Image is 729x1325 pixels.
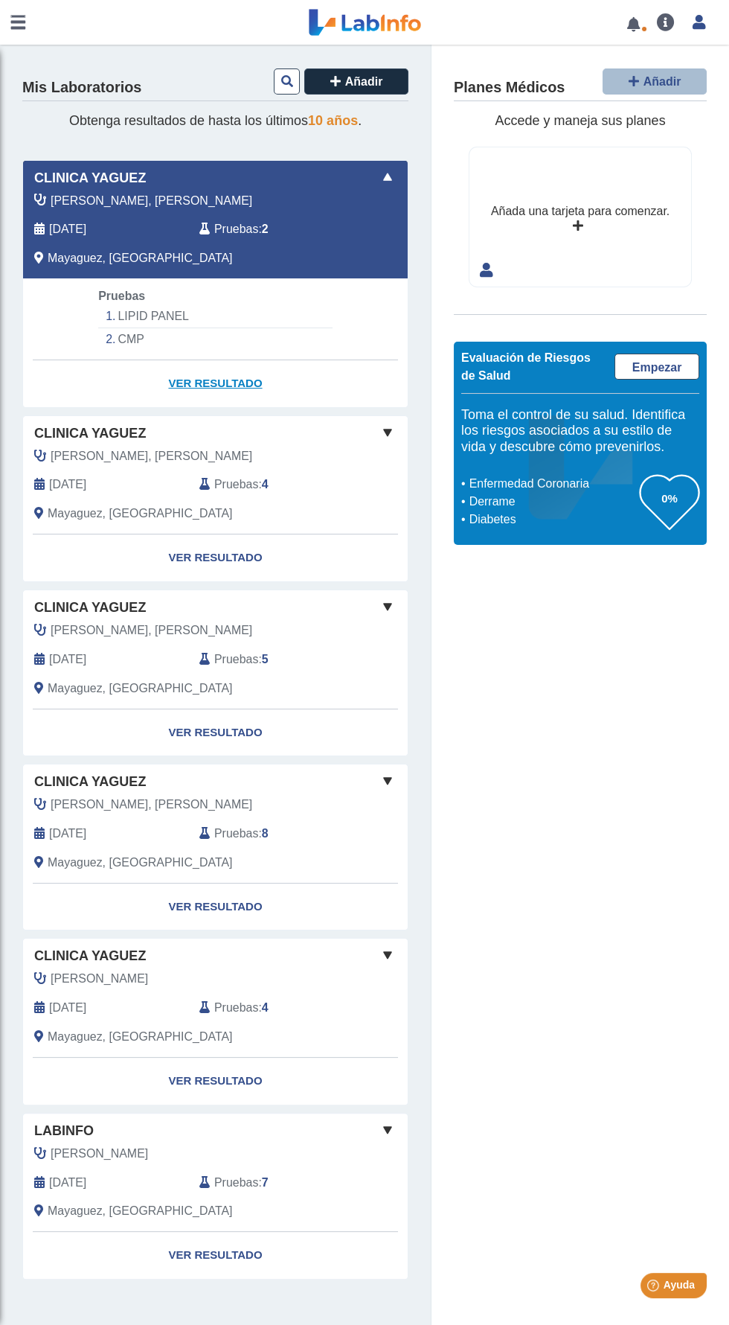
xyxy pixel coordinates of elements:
[308,113,358,128] span: 10 años
[465,493,640,511] li: Derrame
[597,1267,713,1309] iframe: Help widget launcher
[23,1232,408,1279] a: Ver Resultado
[98,328,333,351] li: CMP
[454,79,565,97] h4: Planes Médicos
[262,1001,269,1014] b: 4
[262,1176,269,1189] b: 7
[214,220,258,238] span: Pruebas
[98,305,333,328] li: LIPID PANEL
[49,999,86,1017] span: 2023-07-11
[214,825,258,843] span: Pruebas
[632,361,682,374] span: Empezar
[49,220,86,238] span: 2025-08-19
[304,68,408,95] button: Añadir
[214,651,258,668] span: Pruebas
[22,79,141,97] h4: Mis Laboratorios
[214,476,258,494] span: Pruebas
[34,598,146,618] span: Clinica Yaguez
[34,168,146,188] span: Clinica Yaguez
[48,854,233,872] span: Mayaguez, PR
[48,249,233,267] span: Mayaguez, PR
[23,709,408,756] a: Ver Resultado
[49,825,86,843] span: 2024-03-19
[188,1174,353,1192] div: :
[51,796,252,814] span: Torres Aguilar, Luis
[640,489,699,508] h3: 0%
[614,354,699,380] a: Empezar
[643,75,681,88] span: Añadir
[51,622,252,639] span: Lopez Javier, Erick
[345,75,383,88] span: Añadir
[48,505,233,523] span: Mayaguez, PR
[23,360,408,407] a: Ver Resultado
[465,475,640,493] li: Enfermedad Coronaria
[188,476,353,494] div: :
[262,653,269,665] b: 5
[51,970,148,988] span: Santiago, Manuel
[214,999,258,1017] span: Pruebas
[188,220,353,238] div: :
[188,651,353,668] div: :
[214,1174,258,1192] span: Pruebas
[49,651,86,668] span: 2025-02-25
[48,1202,233,1220] span: Mayaguez, PR
[491,202,669,220] div: Añada una tarjeta para comenzar.
[51,192,252,210] span: Lopez Javier, Erick
[23,534,408,581] a: Ver Resultado
[98,290,145,302] span: Pruebas
[34,1121,94,1141] span: labinfo
[603,68,707,95] button: Añadir
[188,825,353,843] div: :
[34,424,146,444] span: Clinica Yaguez
[34,946,146,966] span: Clinica Yaguez
[465,511,640,529] li: Diabetes
[262,223,269,235] b: 2
[461,407,699,456] h5: Toma el control de su salud. Identifica los riesgos asociados a su estilo de vida y descubre cómo...
[23,884,408,930] a: Ver Resultado
[262,478,269,491] b: 4
[23,1058,408,1105] a: Ver Resultado
[49,476,86,494] span: 2025-06-02
[34,772,146,792] span: Clinica Yaguez
[461,351,591,382] span: Evaluación de Riesgos de Salud
[495,113,665,128] span: Accede y maneja sus planes
[262,827,269,840] b: 8
[188,999,353,1017] div: :
[51,1145,148,1163] span: Santiago, Manuel
[49,1174,86,1192] span: 2021-04-19
[48,680,233,697] span: Mayaguez, PR
[69,113,362,128] span: Obtenga resultados de hasta los últimos .
[48,1028,233,1046] span: Mayaguez, PR
[51,447,252,465] span: Lopez Javier, Erick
